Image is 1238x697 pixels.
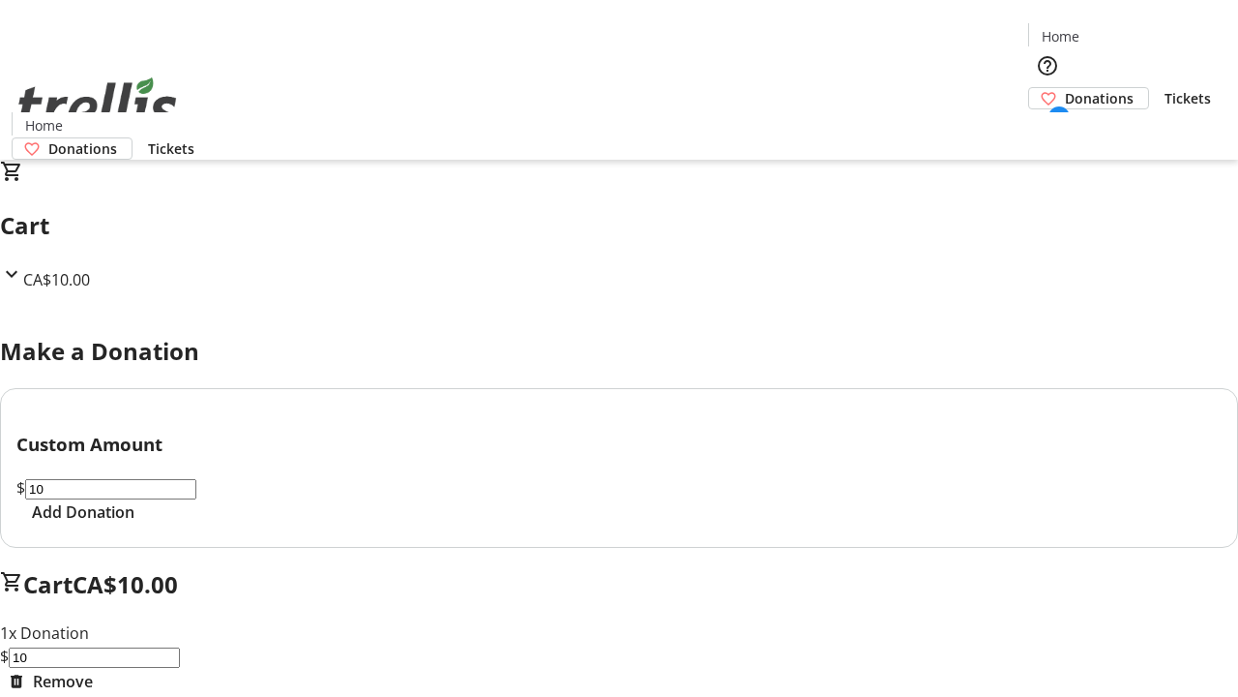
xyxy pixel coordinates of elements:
span: Donations [48,138,117,159]
span: CA$10.00 [73,568,178,600]
a: Home [13,115,74,136]
img: Orient E2E Organization 9Q2YxE4x4I's Logo [12,56,184,153]
input: Donation Amount [9,648,180,668]
span: Home [1042,26,1079,46]
span: Add Donation [32,500,134,524]
button: Add Donation [16,500,150,524]
span: Donations [1065,88,1134,108]
span: Tickets [1164,88,1211,108]
a: Home [1029,26,1091,46]
button: Help [1028,46,1067,85]
a: Tickets [1149,88,1226,108]
span: Tickets [148,138,194,159]
h3: Custom Amount [16,431,1222,458]
a: Donations [12,137,133,160]
span: Remove [33,670,93,693]
span: CA$10.00 [23,269,90,290]
button: Cart [1028,109,1067,148]
a: Tickets [133,138,210,159]
span: Home [25,115,63,136]
input: Donation Amount [25,479,196,500]
a: Donations [1028,87,1149,109]
span: $ [16,477,25,499]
